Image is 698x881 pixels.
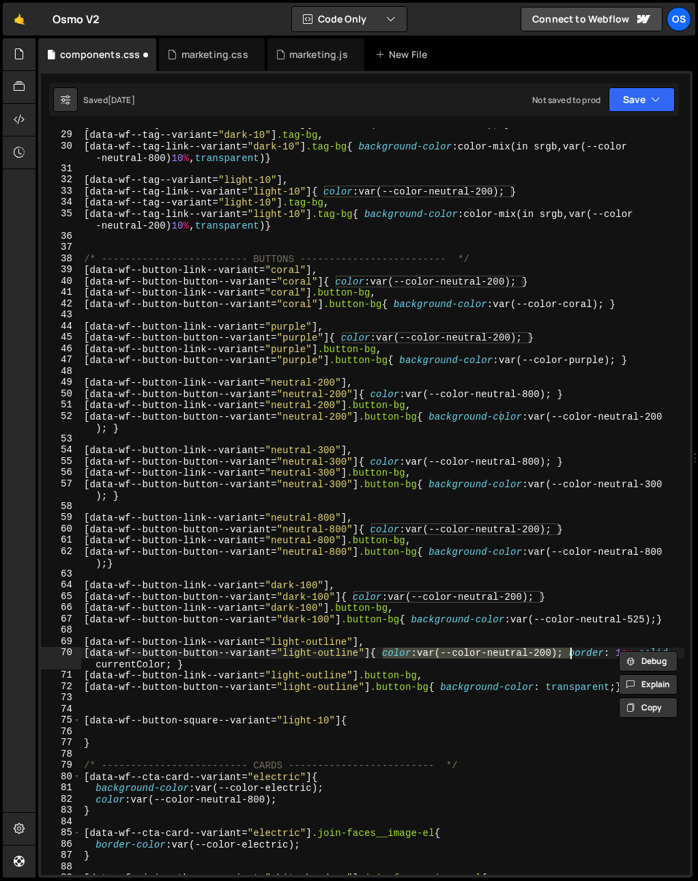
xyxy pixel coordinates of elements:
[41,546,81,568] div: 62
[41,287,81,298] div: 41
[41,309,81,321] div: 43
[41,771,81,783] div: 80
[41,141,81,163] div: 30
[41,613,81,625] div: 67
[41,782,81,794] div: 81
[41,749,81,760] div: 78
[532,94,600,106] div: Not saved to prod
[289,48,348,61] div: marketing.js
[41,512,81,523] div: 59
[60,48,140,61] div: components.css
[41,231,81,242] div: 36
[83,94,135,106] div: Saved
[41,669,81,681] div: 71
[41,591,81,603] div: 65
[41,242,81,253] div: 37
[41,636,81,648] div: 69
[41,827,81,839] div: 85
[41,861,81,873] div: 88
[41,624,81,636] div: 68
[41,839,81,850] div: 86
[41,704,81,715] div: 74
[41,523,81,535] div: 60
[41,276,81,287] div: 40
[619,697,678,718] button: Copy
[41,197,81,208] div: 34
[41,399,81,411] div: 51
[41,186,81,197] div: 33
[41,174,81,186] div: 32
[609,87,675,112] button: Save
[41,366,81,377] div: 48
[667,7,691,31] a: Os
[41,579,81,591] div: 64
[41,264,81,276] div: 39
[41,737,81,749] div: 77
[41,467,81,478] div: 56
[41,298,81,310] div: 42
[292,7,407,31] button: Code Only
[41,332,81,343] div: 45
[41,534,81,546] div: 61
[41,343,81,355] div: 46
[41,726,81,738] div: 76
[41,692,81,704] div: 73
[41,478,81,501] div: 57
[108,94,135,106] div: [DATE]
[41,850,81,861] div: 87
[41,568,81,580] div: 63
[41,805,81,816] div: 83
[619,674,678,695] button: Explain
[619,651,678,671] button: Debug
[41,129,81,141] div: 29
[41,321,81,332] div: 44
[181,48,248,61] div: marketing.css
[41,433,81,445] div: 53
[41,354,81,366] div: 47
[375,48,433,61] div: New File
[41,714,81,726] div: 75
[3,3,36,35] a: 🤙
[41,388,81,400] div: 50
[41,444,81,456] div: 54
[41,816,81,828] div: 84
[41,602,81,613] div: 66
[41,760,81,771] div: 79
[41,377,81,388] div: 49
[41,163,81,175] div: 31
[521,7,663,31] a: Connect to Webflow
[41,456,81,467] div: 55
[41,794,81,805] div: 82
[53,11,100,27] div: Osmo V2
[41,253,81,265] div: 38
[41,681,81,693] div: 72
[41,411,81,433] div: 52
[41,647,81,669] div: 70
[41,501,81,512] div: 58
[41,208,81,231] div: 35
